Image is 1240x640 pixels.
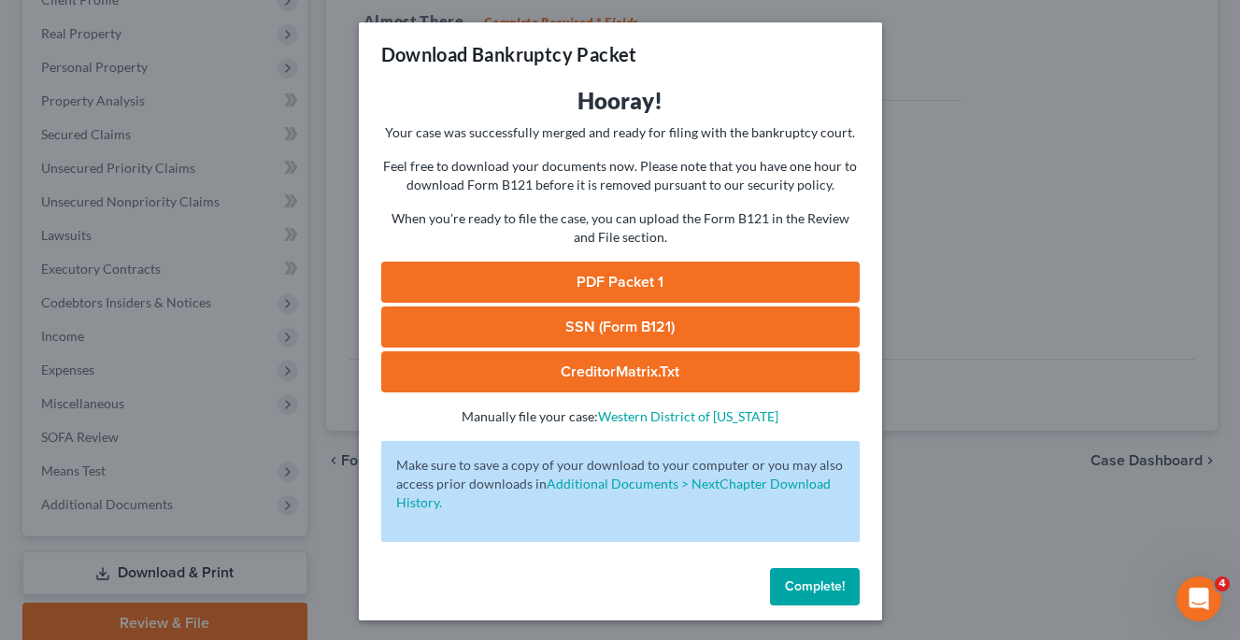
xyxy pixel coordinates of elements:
[381,123,860,142] p: Your case was successfully merged and ready for filing with the bankruptcy court.
[770,568,860,605] button: Complete!
[396,476,831,510] a: Additional Documents > NextChapter Download History.
[1176,576,1221,621] iframe: Intercom live chat
[381,41,637,67] h3: Download Bankruptcy Packet
[381,209,860,247] p: When you're ready to file the case, you can upload the Form B121 in the Review and File section.
[396,456,845,512] p: Make sure to save a copy of your download to your computer or you may also access prior downloads in
[381,157,860,194] p: Feel free to download your documents now. Please note that you have one hour to download Form B12...
[598,408,778,424] a: Western District of [US_STATE]
[785,578,845,594] span: Complete!
[381,351,860,392] a: CreditorMatrix.txt
[1215,576,1230,591] span: 4
[381,262,860,303] a: PDF Packet 1
[381,306,860,348] a: SSN (Form B121)
[381,407,860,426] p: Manually file your case:
[381,86,860,116] h3: Hooray!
